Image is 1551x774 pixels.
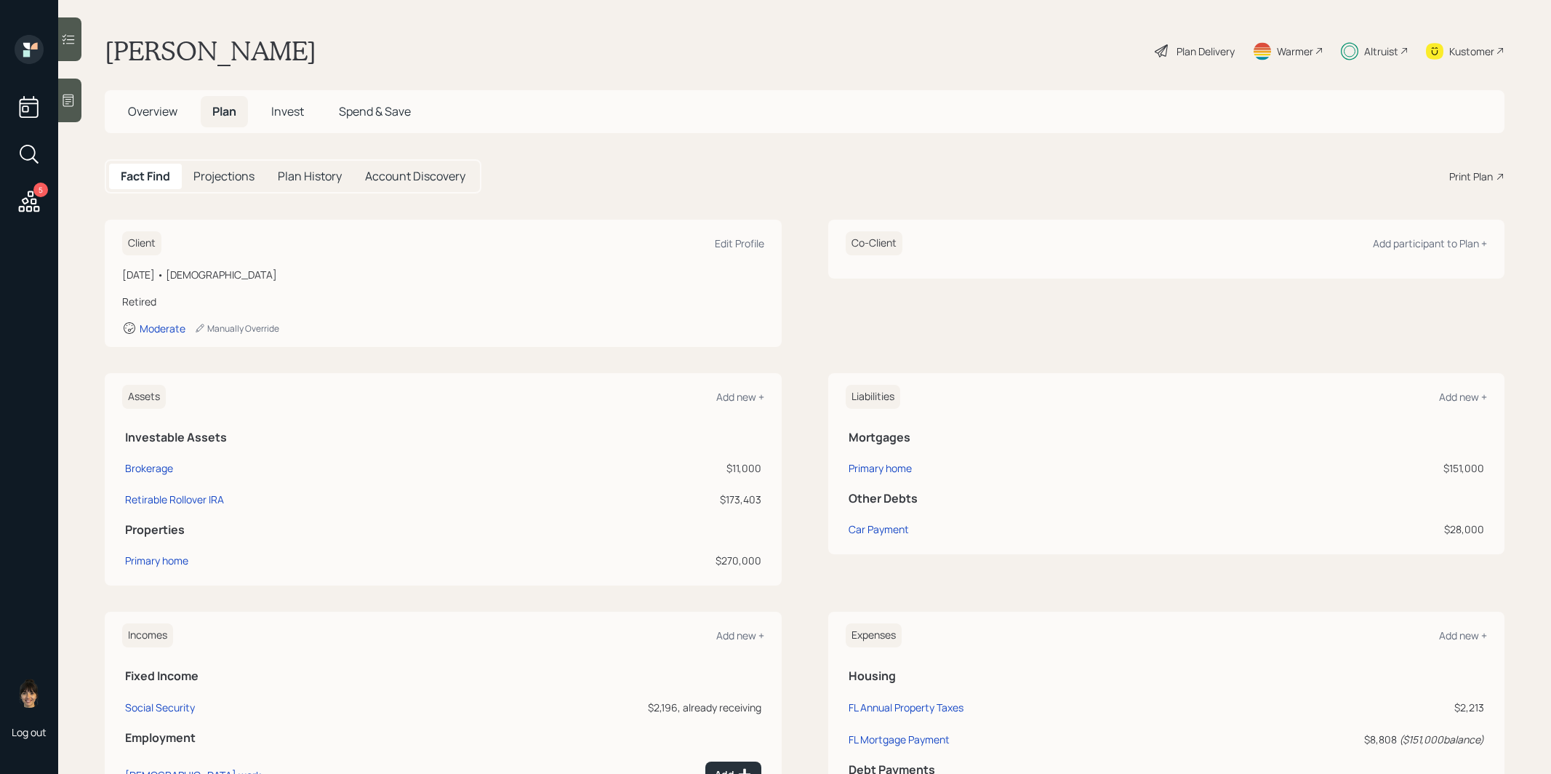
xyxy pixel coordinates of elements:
[278,169,342,183] h5: Plan History
[33,183,48,197] div: 5
[846,623,902,647] h6: Expenses
[1439,629,1487,642] div: Add new +
[846,385,900,409] h6: Liabilities
[12,725,47,739] div: Log out
[846,231,902,255] h6: Co-Client
[555,492,761,507] div: $173,403
[125,492,224,507] div: Retirable Rollover IRA
[128,103,177,119] span: Overview
[125,701,195,714] div: Social Security
[1439,390,1487,404] div: Add new +
[122,623,173,647] h6: Incomes
[1449,44,1494,59] div: Kustomer
[1232,460,1484,476] div: $151,000
[125,523,761,537] h5: Properties
[473,700,761,715] div: $2,196, already receiving
[849,492,1485,506] h5: Other Debts
[849,733,950,746] div: FL Mortgage Payment
[194,322,279,335] div: Manually Override
[365,169,465,183] h5: Account Discovery
[140,322,185,335] div: Moderate
[271,103,304,119] span: Invest
[1277,44,1313,59] div: Warmer
[125,431,761,444] h5: Investable Assets
[122,267,764,282] div: [DATE] • [DEMOGRAPHIC_DATA]
[849,460,912,476] div: Primary home
[555,553,761,568] div: $270,000
[193,169,255,183] h5: Projections
[122,294,764,309] div: Retired
[849,701,963,714] div: FL Annual Property Taxes
[555,460,761,476] div: $11,000
[105,35,316,67] h1: [PERSON_NAME]
[849,522,909,537] div: Car Payment
[849,669,1485,683] h5: Housing
[339,103,411,119] span: Spend & Save
[1399,733,1484,746] i: ( $151,000 balance)
[715,236,764,250] div: Edit Profile
[1449,169,1493,184] div: Print Plan
[1373,236,1487,250] div: Add participant to Plan +
[1209,732,1484,747] div: $8,808
[212,103,236,119] span: Plan
[1177,44,1235,59] div: Plan Delivery
[716,390,764,404] div: Add new +
[122,231,161,255] h6: Client
[125,731,761,745] h5: Employment
[125,553,188,568] div: Primary home
[1232,522,1484,537] div: $28,000
[122,385,166,409] h6: Assets
[849,431,1485,444] h5: Mortgages
[125,460,173,476] div: Brokerage
[121,169,170,183] h5: Fact Find
[716,629,764,642] div: Add new +
[15,679,44,708] img: treva-nostdahl-headshot.png
[125,669,761,683] h5: Fixed Income
[1209,700,1484,715] div: $2,213
[1364,44,1398,59] div: Altruist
